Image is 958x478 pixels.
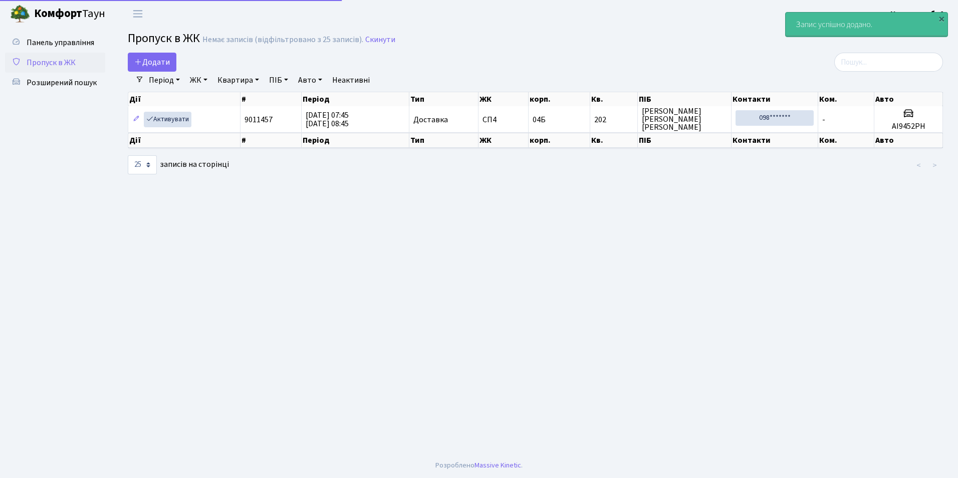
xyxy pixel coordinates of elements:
label: записів на сторінці [128,155,229,174]
th: Ком. [818,92,875,106]
div: Немає записів (відфільтровано з 25 записів). [202,35,363,45]
a: Розширений пошук [5,73,105,93]
th: ПІБ [638,133,732,148]
span: Розширений пошук [27,77,97,88]
a: Неактивні [328,72,374,89]
div: Запис успішно додано. [786,13,947,37]
span: СП4 [483,116,524,124]
th: # [241,92,302,106]
th: ПІБ [638,92,732,106]
b: Консьєрж б. 4. [890,9,946,20]
a: Панель управління [5,33,105,53]
span: Таун [34,6,105,23]
a: ЖК [186,72,211,89]
h5: АІ9452РН [878,122,938,131]
th: Контакти [732,133,818,148]
span: 9011457 [245,114,273,125]
span: 202 [594,116,633,124]
span: 04Б [533,114,546,125]
a: Авто [294,72,326,89]
input: Пошук... [834,53,943,72]
a: Консьєрж б. 4. [890,8,946,20]
th: Ком. [818,133,875,148]
th: ЖК [478,92,529,106]
span: - [822,114,825,125]
span: [PERSON_NAME] [PERSON_NAME] [PERSON_NAME] [642,107,727,131]
th: Дії [128,133,241,148]
select: записів на сторінці [128,155,157,174]
div: Розроблено . [435,460,523,471]
a: Період [145,72,184,89]
a: Massive Kinetic [474,460,521,470]
th: Авто [874,133,943,148]
th: Кв. [590,133,638,148]
th: Тип [409,133,478,148]
th: Період [302,133,409,148]
button: Переключити навігацію [125,6,150,22]
span: [DATE] 07:45 [DATE] 08:45 [306,110,349,129]
b: Комфорт [34,6,82,22]
th: Авто [874,92,943,106]
th: Кв. [590,92,638,106]
div: × [936,14,946,24]
th: Період [302,92,409,106]
th: # [241,133,302,148]
th: Контакти [732,92,818,106]
th: Дії [128,92,241,106]
th: корп. [529,92,591,106]
a: Додати [128,53,176,72]
img: logo.png [10,4,30,24]
span: Додати [134,57,170,68]
th: корп. [529,133,591,148]
span: Панель управління [27,37,94,48]
span: Пропуск в ЖК [27,57,76,68]
th: ЖК [478,133,529,148]
span: Доставка [413,116,448,124]
a: Пропуск в ЖК [5,53,105,73]
a: Скинути [365,35,395,45]
span: Пропуск в ЖК [128,30,200,47]
a: Активувати [144,112,191,127]
a: Квартира [213,72,263,89]
a: ПІБ [265,72,292,89]
th: Тип [409,92,478,106]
